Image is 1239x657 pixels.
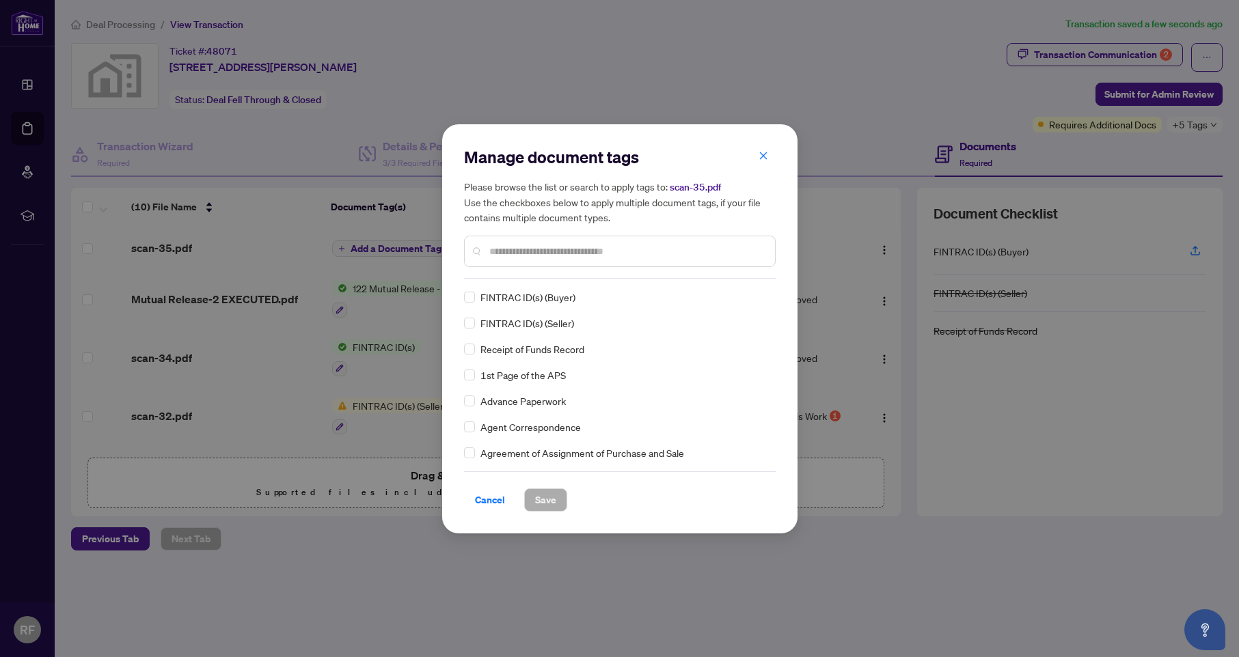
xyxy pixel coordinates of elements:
[480,290,575,305] span: FINTRAC ID(s) (Buyer)
[1184,609,1225,650] button: Open asap
[480,316,574,331] span: FINTRAC ID(s) (Seller)
[475,489,505,511] span: Cancel
[464,179,776,225] h5: Please browse the list or search to apply tags to: Use the checkboxes below to apply multiple doc...
[524,488,567,512] button: Save
[759,151,768,160] span: close
[480,367,566,382] span: 1st Page of the APS
[670,181,721,193] span: scan-35.pdf
[464,488,516,512] button: Cancel
[464,146,776,168] h2: Manage document tags
[480,445,684,460] span: Agreement of Assignment of Purchase and Sale
[480,393,566,408] span: Advance Paperwork
[480,419,581,434] span: Agent Correspondence
[480,341,584,357] span: Receipt of Funds Record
